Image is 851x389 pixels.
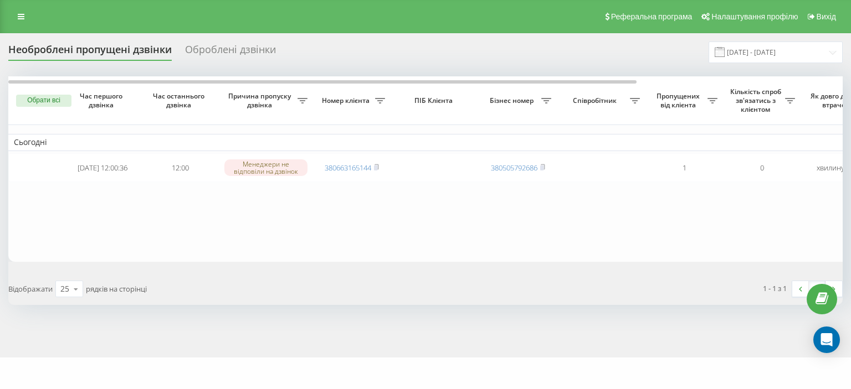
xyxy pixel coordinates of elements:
[485,96,541,105] span: Бізнес номер
[8,284,53,294] span: Відображати
[185,44,276,61] div: Оброблені дзвінки
[711,12,798,21] span: Налаштування профілю
[813,326,840,353] div: Open Intercom Messenger
[73,92,132,109] span: Час першого дзвінка
[325,163,371,173] a: 380663165144
[645,153,723,183] td: 1
[562,96,630,105] span: Співробітник
[611,12,693,21] span: Реферальна програма
[491,163,537,173] a: 380505792686
[400,96,470,105] span: ПІБ Клієнта
[809,281,826,297] a: 1
[150,92,210,109] span: Час останнього дзвінка
[723,153,801,183] td: 0
[319,96,375,105] span: Номер клієнта
[224,92,298,109] span: Причина пропуску дзвінка
[64,153,141,183] td: [DATE] 12:00:36
[86,284,147,294] span: рядків на сторінці
[8,44,172,61] div: Необроблені пропущені дзвінки
[60,283,69,294] div: 25
[729,87,785,113] span: Кількість спроб зв'язатись з клієнтом
[141,153,219,183] td: 12:00
[651,92,708,109] span: Пропущених від клієнта
[763,283,787,294] div: 1 - 1 з 1
[817,12,836,21] span: Вихід
[224,159,307,176] div: Менеджери не відповіли на дзвінок
[16,95,71,107] button: Обрати всі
